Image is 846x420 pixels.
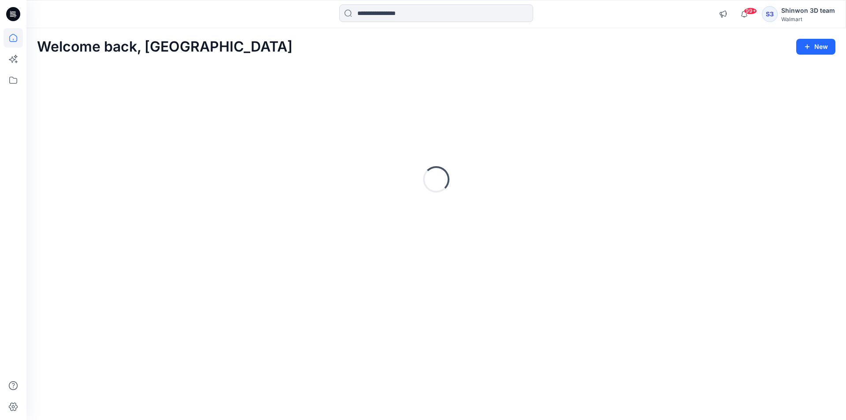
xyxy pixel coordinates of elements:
[744,7,757,15] span: 99+
[781,5,835,16] div: Shinwon 3D team
[762,6,778,22] div: S3
[781,16,835,22] div: Walmart
[37,39,293,55] h2: Welcome back, [GEOGRAPHIC_DATA]
[796,39,835,55] button: New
